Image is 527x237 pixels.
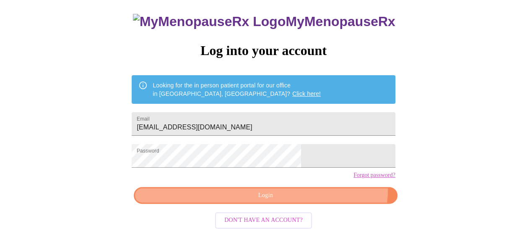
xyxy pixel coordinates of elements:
button: Don't have an account? [215,212,312,229]
h3: Log into your account [132,43,395,58]
span: Don't have an account? [224,215,303,226]
a: Click here! [292,90,321,97]
button: Login [134,187,397,204]
a: Don't have an account? [213,216,314,223]
span: Login [143,190,387,201]
div: Looking for the in person patient portal for our office in [GEOGRAPHIC_DATA], [GEOGRAPHIC_DATA]? [153,78,321,101]
a: Forgot password? [353,172,395,179]
img: MyMenopauseRx Logo [133,14,286,29]
h3: MyMenopauseRx [133,14,395,29]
